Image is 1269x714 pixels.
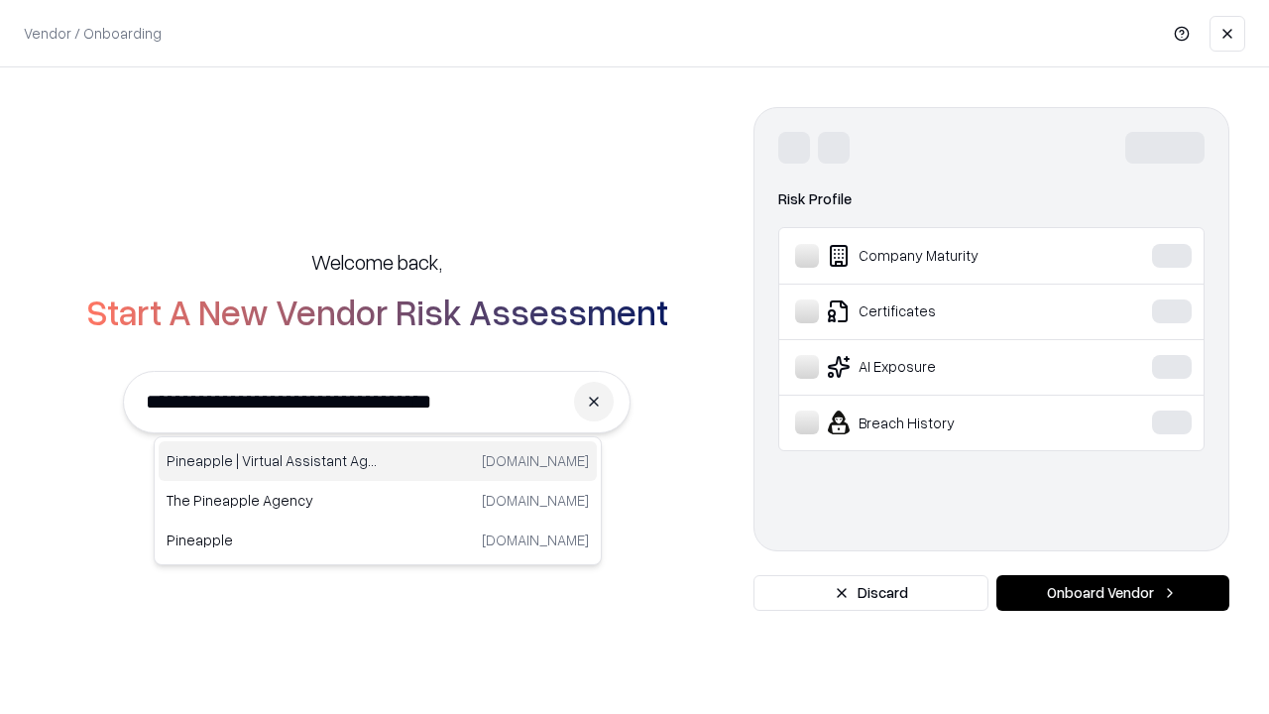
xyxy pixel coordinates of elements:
p: Pineapple | Virtual Assistant Agency [167,450,378,471]
h5: Welcome back, [311,248,442,276]
div: AI Exposure [795,355,1092,379]
p: [DOMAIN_NAME] [482,450,589,471]
p: The Pineapple Agency [167,490,378,511]
p: Vendor / Onboarding [24,23,162,44]
button: Onboard Vendor [996,575,1229,611]
p: [DOMAIN_NAME] [482,490,589,511]
div: Suggestions [154,436,602,565]
div: Company Maturity [795,244,1092,268]
button: Discard [753,575,988,611]
h2: Start A New Vendor Risk Assessment [86,292,668,331]
p: Pineapple [167,530,378,550]
div: Risk Profile [778,187,1205,211]
p: [DOMAIN_NAME] [482,530,589,550]
div: Certificates [795,299,1092,323]
div: Breach History [795,411,1092,434]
